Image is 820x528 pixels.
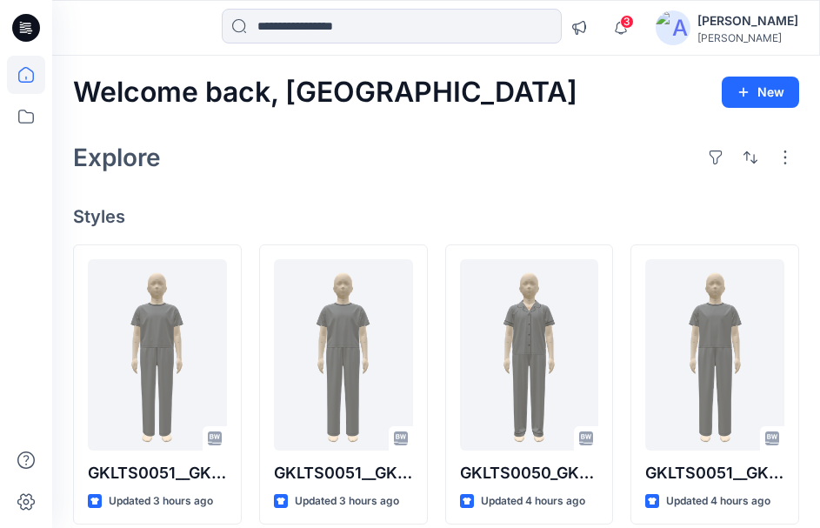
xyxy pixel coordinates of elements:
[620,15,634,29] span: 3
[109,492,213,511] p: Updated 3 hours ago
[481,492,585,511] p: Updated 4 hours ago
[88,259,227,451] a: GKLTS0051__GKLBL0029_DEV_REV1
[722,77,799,108] button: New
[645,259,784,451] a: GKLTS0051__GKLBL0025_DEV_REV1
[73,144,161,171] h2: Explore
[460,461,599,485] p: GKLTS0050_GKLBL0008_OP2_REV1
[73,77,577,109] h2: Welcome back, [GEOGRAPHIC_DATA]
[697,10,798,31] div: [PERSON_NAME]
[274,259,413,451] a: GKLTS0051__GKLBL0001_DEV_REV1
[460,259,599,451] a: GKLTS0050_GKLBL0008_OP2_REV1
[645,461,784,485] p: GKLTS0051__GKLBL0025_DEV_REV1
[656,10,690,45] img: avatar
[88,461,227,485] p: GKLTS0051__GKLBL0029_DEV_REV1
[666,492,770,511] p: Updated 4 hours ago
[73,206,799,227] h4: Styles
[295,492,399,511] p: Updated 3 hours ago
[274,461,413,485] p: GKLTS0051__GKLBL0001_DEV_REV1
[697,31,798,44] div: [PERSON_NAME]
